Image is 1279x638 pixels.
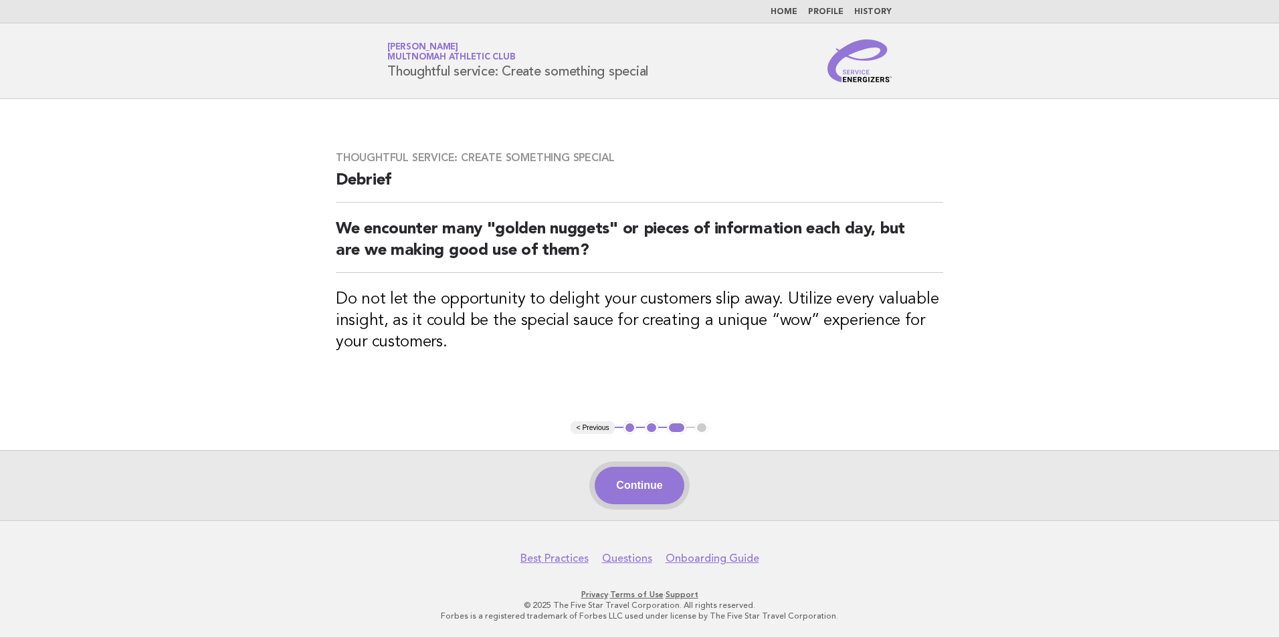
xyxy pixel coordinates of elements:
[571,421,614,435] button: < Previous
[623,421,637,435] button: 1
[667,421,686,435] button: 3
[230,589,1049,600] p: · ·
[336,170,943,203] h2: Debrief
[808,8,844,16] a: Profile
[581,590,608,599] a: Privacy
[387,43,648,78] h1: Thoughtful service: Create something special
[230,600,1049,611] p: © 2025 The Five Star Travel Corporation. All rights reserved.
[645,421,658,435] button: 2
[387,54,515,62] span: Multnomah Athletic Club
[602,552,652,565] a: Questions
[336,151,943,165] h3: Thoughtful service: Create something special
[230,611,1049,621] p: Forbes is a registered trademark of Forbes LLC used under license by The Five Star Travel Corpora...
[336,219,943,273] h2: We encounter many "golden nuggets" or pieces of information each day, but are we making good use ...
[520,552,589,565] a: Best Practices
[771,8,797,16] a: Home
[336,289,943,353] h3: Do not let the opportunity to delight your customers slip away. Utilize every valuable insight, a...
[827,39,892,82] img: Service Energizers
[666,590,698,599] a: Support
[595,467,684,504] button: Continue
[854,8,892,16] a: History
[666,552,759,565] a: Onboarding Guide
[610,590,664,599] a: Terms of Use
[387,43,515,62] a: [PERSON_NAME]Multnomah Athletic Club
